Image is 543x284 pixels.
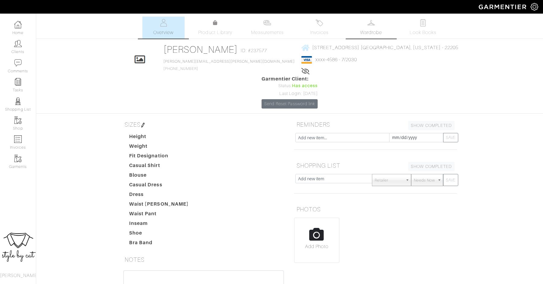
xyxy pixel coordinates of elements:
input: Add new item [295,174,372,183]
dt: Waist [PERSON_NAME] [125,200,193,210]
a: [PERSON_NAME][EMAIL_ADDRESS][PERSON_NAME][DOMAIN_NAME] [164,59,295,64]
dt: Bra Band [125,239,193,249]
dt: Weight [125,143,193,152]
img: garments-icon-b7da505a4dc4fd61783c78ac3ca0ef83fa9d6f193b1c9dc38574b1d14d53ca28.png [14,116,22,124]
button: SAVE [443,174,458,186]
img: clients-icon-6bae9207a08558b7cb47a8932f037763ab4055f8c8b6bfacd5dc20c3e0201464.png [14,40,22,47]
span: Overview [153,29,173,36]
dt: Shoe [125,229,193,239]
img: stylists-icon-eb353228a002819b7ec25b43dbf5f0378dd9e0616d9560372ff212230b889e62.png [14,97,22,105]
a: SHOW COMPLETED [408,162,455,171]
span: Garmentier Client: [262,75,318,83]
span: Measurements [251,29,284,36]
button: SAVE [443,133,458,142]
img: measurements-466bbee1fd09ba9460f595b01e5d73f9e2bff037440d3c8f018324cb6cdf7a4a.svg [263,19,271,27]
h5: NOTES [122,254,285,266]
img: dashboard-icon-dbcd8f5a0b271acd01030246c82b418ddd0df26cd7fceb0bd07c9910d44c42f6.png [14,21,22,28]
a: Look Books [402,17,444,39]
dt: Waist Pant [125,210,193,220]
img: comment-icon-a0a6a9ef722e966f86d9cbdc48e553b5cf19dbc54f86b18d962a5391bc8f6eb6.png [14,59,22,67]
span: [PHONE_NUMBER] [164,59,295,71]
dt: Fit Designation [125,152,193,162]
img: orders-27d20c2124de7fd6de4e0e44c1d41de31381a507db9b33961299e4e07d508b8c.svg [316,19,323,27]
img: garments-icon-b7da505a4dc4fd61783c78ac3ca0ef83fa9d6f193b1c9dc38574b1d14d53ca28.png [14,155,22,162]
img: gear-icon-white-bd11855cb880d31180b6d7d6211b90ccbf57a29d726f0c71d8c61bd08dd39cc2.png [531,3,538,11]
a: Send Reset Password link [262,99,318,109]
h5: SIZES [122,118,285,131]
a: SHOW COMPLETED [408,121,455,130]
span: Product Library [198,29,232,36]
dt: Casual Dress [125,181,193,191]
span: ID: #237577 [241,47,267,54]
img: wardrobe-487a4870c1b7c33e795ec22d11cfc2ed9d08956e64fb3008fe2437562e282088.svg [367,19,375,27]
a: Product Library [194,19,237,36]
a: Wardrobe [350,17,392,39]
a: Overview [142,17,185,39]
span: Retailer [375,174,403,186]
a: [STREET_ADDRESS] [GEOGRAPHIC_DATA], [US_STATE] - 22205 [301,44,459,51]
span: Needs Now [414,174,435,186]
h5: PHOTOS [294,203,457,215]
img: todo-9ac3debb85659649dc8f770b8b6100bb5dab4b48dedcbae339e5042a72dfd3cc.svg [419,19,427,27]
img: pen-cf24a1663064a2ec1b9c1bd2387e9de7a2fa800b781884d57f21acf72779bad2.png [141,123,145,128]
dt: Dress [125,191,193,200]
span: [STREET_ADDRESS] [GEOGRAPHIC_DATA], [US_STATE] - 22205 [312,45,459,50]
span: Invoices [310,29,329,36]
dt: Height [125,133,193,143]
img: orders-icon-0abe47150d42831381b5fb84f609e132dff9fe21cb692f30cb5eec754e2cba89.png [14,135,22,143]
span: Has access [292,83,318,89]
h5: REMINDERS [294,118,457,131]
a: [PERSON_NAME] [164,44,238,55]
a: Measurements [246,17,289,39]
span: Look Books [410,29,437,36]
a: Invoices [298,17,340,39]
input: Add new item... [295,133,389,142]
img: basicinfo-40fd8af6dae0f16599ec9e87c0ef1c0a1fdea2edbe929e3d69a839185d80c458.svg [160,19,167,27]
div: Status: [262,83,318,89]
a: xxxx-4586 - 7/2030 [316,57,357,62]
img: garmentier-logo-header-white-b43fb05a5012e4ada735d5af1a66efaba907eab6374d6393d1fbf88cb4ef424d.png [476,2,531,12]
div: Last Login: [DATE] [262,90,318,97]
dt: Casual Shirt [125,162,193,172]
img: reminder-icon-8004d30b9f0a5d33ae49ab947aed9ed385cf756f9e5892f1edd6e32f2345188e.png [14,78,22,86]
h5: SHOPPING LIST [294,159,457,172]
dt: Inseam [125,220,193,229]
dt: Blouse [125,172,193,181]
span: Wardrobe [360,29,382,36]
img: visa-934b35602734be37eb7d5d7e5dbcd2044c359bf20a24dc3361ca3fa54326a8a7.png [301,56,312,64]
